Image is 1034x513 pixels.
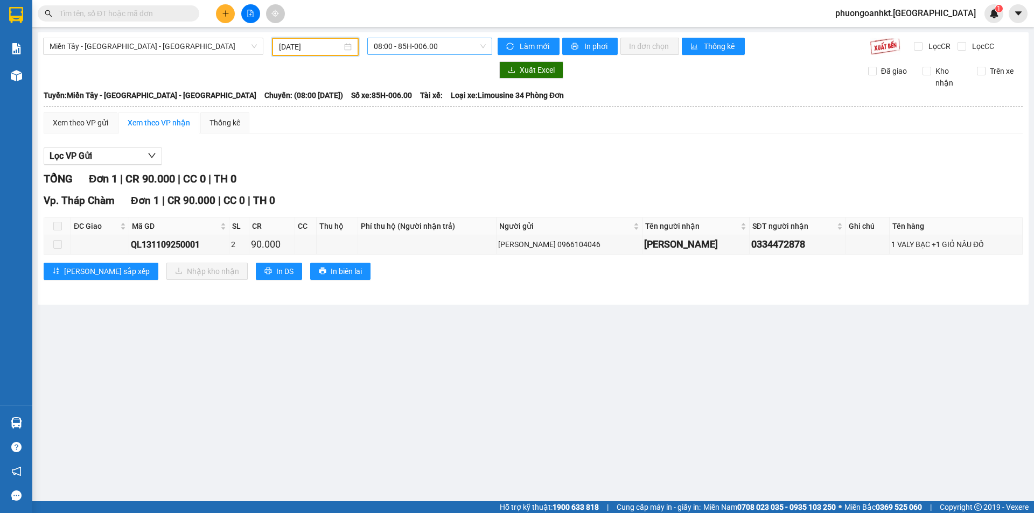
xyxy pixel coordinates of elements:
span: In DS [276,265,294,277]
span: Tài xế: [420,89,443,101]
span: CR 90.000 [125,172,175,185]
span: [PERSON_NAME] sắp xếp [64,265,150,277]
span: caret-down [1014,9,1023,18]
div: Xem theo VP gửi [53,117,108,129]
div: 0334472878 [751,237,844,252]
th: SL [229,217,249,235]
span: Đơn 1 [131,194,159,207]
button: printerIn phơi [562,38,618,55]
span: Vp. Tháp Chàm [44,194,115,207]
strong: 0708 023 035 - 0935 103 250 [737,503,836,511]
span: Mã GD [132,220,218,232]
img: warehouse-icon [11,70,22,81]
span: bar-chart [690,43,700,51]
span: plus [222,10,229,17]
th: Ghi chú [846,217,890,235]
span: | [607,501,609,513]
button: caret-down [1009,4,1028,23]
span: Người gửi [499,220,631,232]
span: Tên người nhận [645,220,738,232]
span: 08:00 - 85H-006.00 [374,38,486,54]
button: plus [216,4,235,23]
span: Loại xe: Limousine 34 Phòng Đơn [451,89,564,101]
img: logo-vxr [9,7,23,23]
img: 9k= [870,38,900,55]
span: Đã giao [877,65,911,77]
span: Làm mới [520,40,551,52]
span: 1 [997,5,1001,12]
div: 2 [231,238,247,250]
span: In biên lai [331,265,362,277]
div: Xem theo VP nhận [128,117,190,129]
th: CC [295,217,317,235]
span: SĐT người nhận [752,220,835,232]
strong: 1900 633 818 [553,503,599,511]
span: Chuyến: (08:00 [DATE]) [264,89,343,101]
th: CR [249,217,295,235]
td: QL131109250001 [129,235,229,254]
span: search [45,10,52,17]
span: | [120,172,123,185]
span: | [162,194,165,207]
span: Đơn 1 [89,172,117,185]
div: QL131109250001 [131,238,227,251]
span: sync [506,43,515,51]
span: printer [571,43,580,51]
span: CC 0 [183,172,206,185]
span: | [930,501,932,513]
button: sort-ascending[PERSON_NAME] sắp xếp [44,263,158,280]
span: | [208,172,211,185]
button: aim [266,4,285,23]
span: TH 0 [253,194,275,207]
span: copyright [974,503,982,511]
td: 0334472878 [750,235,846,254]
span: phuongoanhkt.[GEOGRAPHIC_DATA] [827,6,984,20]
span: Xuất Excel [520,64,555,76]
span: printer [264,267,272,276]
b: Tuyến: Miền Tây - [GEOGRAPHIC_DATA] - [GEOGRAPHIC_DATA] [44,91,256,100]
span: printer [319,267,326,276]
span: Lọc CC [968,40,996,52]
span: In phơi [584,40,609,52]
span: sort-ascending [52,267,60,276]
img: warehouse-icon [11,417,22,428]
img: icon-new-feature [989,9,999,18]
span: Miền Tây - Phan Rang - Ninh Sơn [50,38,257,54]
span: notification [11,466,22,476]
span: Hỗ trợ kỹ thuật: [500,501,599,513]
img: solution-icon [11,43,22,54]
input: Tìm tên, số ĐT hoặc mã đơn [59,8,186,19]
span: ĐC Giao [74,220,118,232]
button: downloadNhập kho nhận [166,263,248,280]
div: 90.000 [251,237,293,252]
div: 1 VALY BẠC +1 GIỎ NÂU ĐỒ [891,238,1021,250]
span: | [218,194,221,207]
button: bar-chartThống kê [682,38,745,55]
span: CC 0 [223,194,245,207]
span: Trên xe [986,65,1018,77]
span: | [178,172,180,185]
span: aim [271,10,279,17]
span: TỔNG [44,172,73,185]
td: LÊ THỊ NGỌC ANH [642,235,749,254]
span: Lọc CR [924,40,952,52]
span: file-add [247,10,254,17]
span: CR 90.000 [167,194,215,207]
span: message [11,490,22,501]
span: TH 0 [214,172,236,185]
span: question-circle [11,442,22,452]
span: Kho nhận [931,65,969,89]
th: Phí thu hộ (Người nhận trả) [358,217,496,235]
span: Miền Bắc [844,501,922,513]
button: In đơn chọn [620,38,679,55]
button: file-add [241,4,260,23]
th: Thu hộ [317,217,358,235]
button: syncLàm mới [498,38,560,55]
button: printerIn DS [256,263,302,280]
span: down [148,151,156,160]
strong: 0369 525 060 [876,503,922,511]
div: Thống kê [209,117,240,129]
th: Tên hàng [890,217,1023,235]
span: Cung cấp máy in - giấy in: [617,501,701,513]
span: Miền Nam [703,501,836,513]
